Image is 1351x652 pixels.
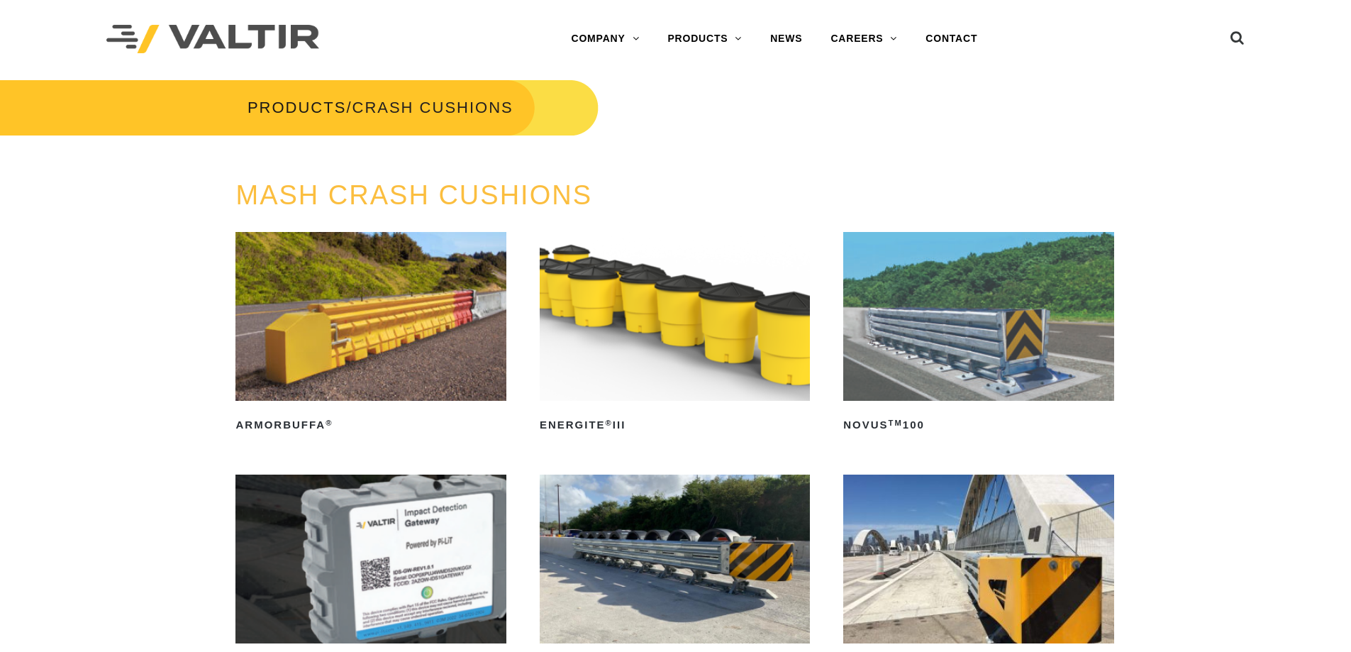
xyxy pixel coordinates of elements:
[235,414,506,436] h2: ArmorBuffa
[653,25,756,53] a: PRODUCTS
[326,419,333,427] sup: ®
[843,414,1113,436] h2: NOVUS 100
[235,232,506,436] a: ArmorBuffa®
[756,25,816,53] a: NEWS
[352,99,513,116] span: CRASH CUSHIONS
[235,180,592,210] a: MASH CRASH CUSHIONS
[889,419,903,427] sup: TM
[540,232,810,436] a: ENERGITE®III
[606,419,613,427] sup: ®
[557,25,653,53] a: COMPANY
[843,232,1113,436] a: NOVUSTM100
[248,99,346,116] a: PRODUCTS
[816,25,911,53] a: CAREERS
[540,414,810,436] h2: ENERGITE III
[911,25,991,53] a: CONTACT
[106,25,319,54] img: Valtir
